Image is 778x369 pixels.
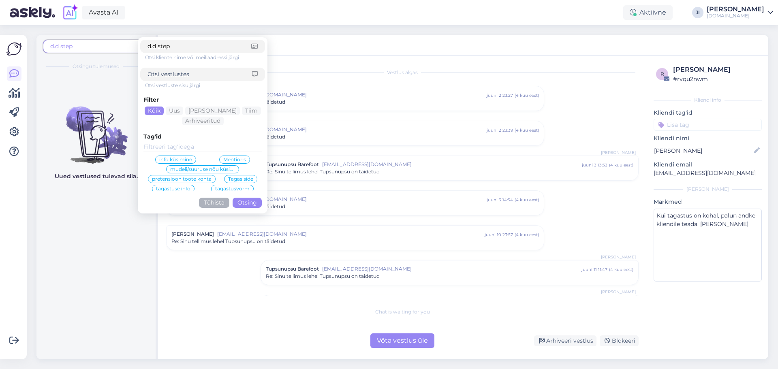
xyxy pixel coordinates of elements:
span: [EMAIL_ADDRESS][DOMAIN_NAME] [217,196,487,203]
span: pretensioon toote kohta [152,177,212,181]
div: Aktiivne [623,5,673,20]
input: Lisa tag [654,119,762,131]
img: explore-ai [62,4,79,21]
div: Võta vestlus üle [370,333,434,348]
span: [EMAIL_ADDRESS][DOMAIN_NAME] [217,91,487,98]
span: Tupsunupsu Barefoot [266,265,319,273]
span: [EMAIL_ADDRESS][DOMAIN_NAME] [322,161,582,168]
div: juuni 11 11:47 [581,267,607,273]
input: Filtreeri tag'idega [143,143,262,151]
div: juuni 2 23:27 [487,92,513,98]
div: [PERSON_NAME] [673,65,759,75]
div: ( 4 kuu eest ) [515,197,539,203]
div: Vestlus algas [166,69,639,76]
span: Re: Sinu tellimus lehel Tupsunupsu on täidetud [266,273,380,280]
p: Kliendi email [654,160,762,169]
div: Kliendi info [654,96,762,104]
div: Tag'id [143,132,262,141]
input: Otsi vestlustes [147,70,252,79]
span: [EMAIL_ADDRESS][DOMAIN_NAME] [217,126,487,133]
a: [PERSON_NAME][DOMAIN_NAME] [707,6,773,19]
div: Kõik [145,107,164,115]
span: [PERSON_NAME] [601,254,636,260]
div: # rvqu2nwm [673,75,759,83]
div: Otsi vestluste sisu järgi [145,82,265,89]
div: JI [692,7,703,18]
span: [EMAIL_ADDRESS][DOMAIN_NAME] [217,230,485,238]
p: Kliendi tag'id [654,109,762,117]
div: ( 4 kuu eest ) [515,127,539,133]
p: [EMAIL_ADDRESS][DOMAIN_NAME] [654,169,762,177]
span: [EMAIL_ADDRESS][DOMAIN_NAME] [322,265,581,273]
span: r [660,71,664,77]
div: Arhiveeri vestlus [534,335,596,346]
span: Re: Sinu tellimus lehel Tupsunupsu on täidetud [266,168,380,175]
span: [PERSON_NAME] [601,149,636,156]
div: [PERSON_NAME] [654,186,762,193]
span: [PERSON_NAME] [171,230,214,238]
p: Märkmed [654,198,762,206]
span: Otsingu tulemused [73,63,120,70]
div: Otsi kliente nime või meiliaadressi järgi [145,54,265,61]
img: No chats [36,92,156,165]
div: Blokeeri [600,335,639,346]
div: ( 4 kuu eest ) [515,232,539,238]
div: Filter [143,96,262,104]
div: juuni 2 23:39 [487,127,513,133]
img: Askly Logo [6,41,22,57]
div: [DOMAIN_NAME] [707,13,764,19]
div: ( 4 kuu eest ) [515,92,539,98]
span: tagastuse info [156,186,190,191]
a: Avasta AI [82,6,125,19]
div: Chat is waiting for you [166,308,639,316]
p: Uued vestlused tulevad siia. [55,172,138,181]
div: ( 4 kuu eest ) [609,267,633,273]
span: Re: Sinu tellimus lehel Tupsunupsu on täidetud [171,238,285,245]
div: ( 4 kuu eest ) [609,162,633,168]
input: Lisa nimi [654,146,752,155]
span: Tupsunupsu Barefoot [266,161,319,168]
div: juuni 10 23:57 [485,232,513,238]
div: juuni 3 14:54 [487,197,513,203]
span: d.d step [50,43,73,50]
input: Otsi kliente [147,42,251,51]
div: [PERSON_NAME] [707,6,764,13]
textarea: Kui tagastus on kohal, palun andke kliendile teada. [PERSON_NAME] [654,209,762,282]
span: [PERSON_NAME] [601,289,636,295]
p: Kliendi nimi [654,134,762,143]
div: juuni 3 13:33 [582,162,607,168]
